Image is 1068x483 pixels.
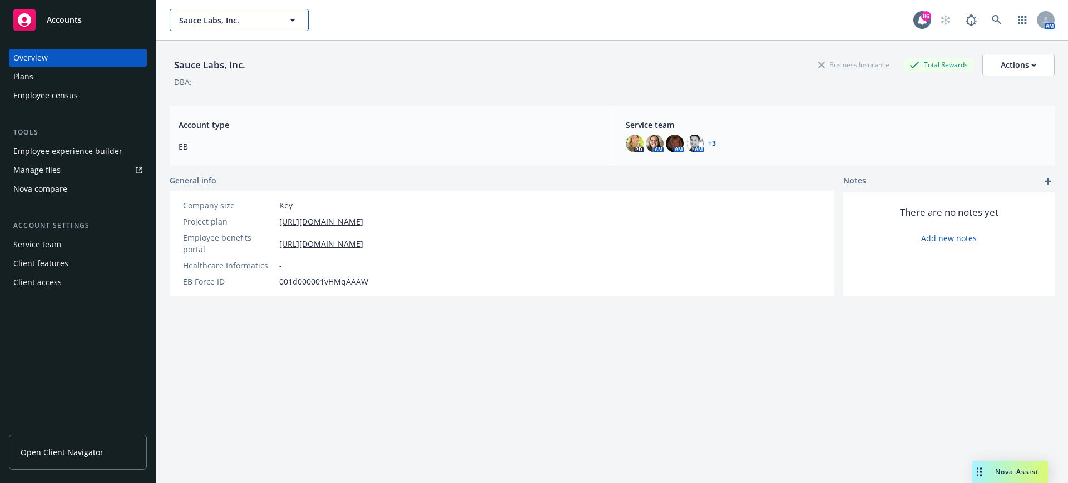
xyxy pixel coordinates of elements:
span: There are no notes yet [900,206,998,219]
img: photo [626,135,644,152]
button: Nova Assist [972,461,1048,483]
div: Client features [13,255,68,272]
div: Healthcare Informatics [183,260,275,271]
div: EB Force ID [183,276,275,287]
div: Total Rewards [904,58,973,72]
div: Employee census [13,87,78,104]
a: Start snowing [934,9,957,31]
div: Service team [13,236,61,253]
span: Service team [626,119,1046,131]
span: Sauce Labs, Inc. [179,14,275,26]
a: [URL][DOMAIN_NAME] [279,238,363,250]
span: 001d000001vHMqAAAW [279,276,368,287]
span: Notes [843,175,866,188]
span: Account type [179,119,599,131]
a: Nova compare [9,180,147,198]
img: photo [686,135,704,152]
div: Sauce Labs, Inc. [170,58,250,72]
span: Open Client Navigator [21,446,103,458]
span: EB [179,141,599,152]
a: Add new notes [921,232,977,244]
div: Business Insurance [813,58,895,72]
div: Drag to move [972,461,986,483]
a: +3 [708,140,716,147]
a: Switch app [1011,9,1034,31]
div: Nova compare [13,180,67,198]
a: Service team [9,236,147,253]
div: DBA: - [174,76,195,88]
span: Key [279,200,293,211]
img: photo [666,135,684,152]
a: Plans [9,68,147,86]
div: Tools [9,127,147,138]
a: Report a Bug [960,9,982,31]
div: Employee benefits portal [183,232,275,255]
span: General info [170,175,216,186]
div: Actions [1001,54,1036,76]
div: Employee experience builder [13,142,122,160]
a: Search [986,9,1008,31]
div: Plans [13,68,33,86]
div: 86 [921,11,931,21]
div: Account settings [9,220,147,231]
button: Sauce Labs, Inc. [170,9,309,31]
a: Accounts [9,4,147,36]
img: photo [646,135,664,152]
a: Employee census [9,87,147,104]
a: add [1041,175,1055,188]
a: Employee experience builder [9,142,147,160]
a: Client access [9,273,147,291]
span: Accounts [47,16,82,24]
div: Overview [13,49,48,67]
span: Nova Assist [995,467,1039,476]
a: Overview [9,49,147,67]
span: - [279,260,282,271]
div: Manage files [13,161,61,179]
a: Client features [9,255,147,272]
div: Client access [13,273,62,291]
div: Project plan [183,216,275,227]
div: Company size [183,200,275,211]
a: [URL][DOMAIN_NAME] [279,216,363,227]
a: Manage files [9,161,147,179]
button: Actions [982,54,1055,76]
